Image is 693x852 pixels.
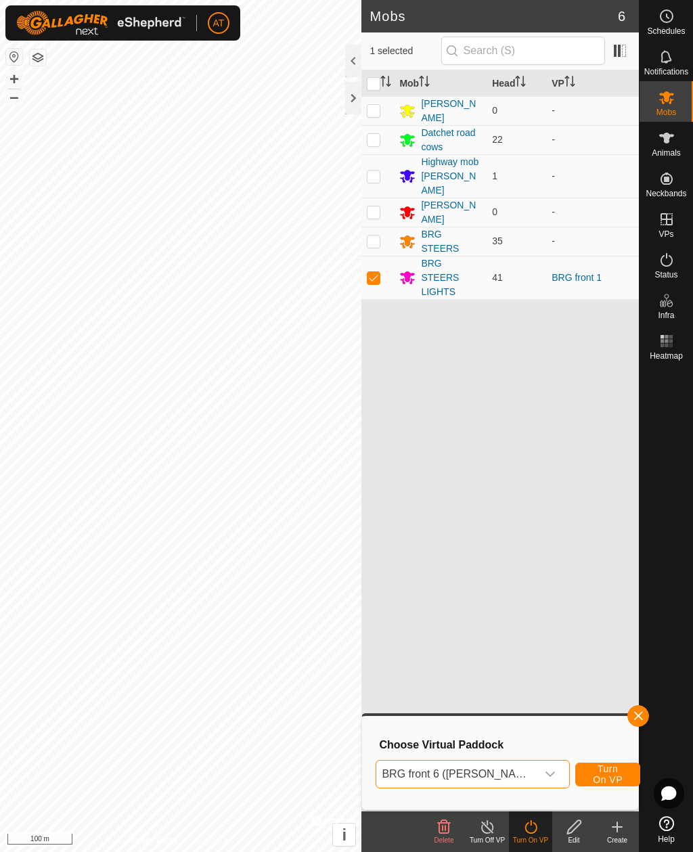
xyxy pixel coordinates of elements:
[434,836,454,844] span: Delete
[546,154,639,198] td: -
[421,198,481,227] div: [PERSON_NAME]
[552,272,602,283] a: BRG front 1
[421,155,481,198] div: Highway mob [PERSON_NAME]
[618,6,625,26] span: 6
[492,272,503,283] span: 41
[647,27,685,35] span: Schedules
[370,44,441,58] span: 1 selected
[419,78,430,89] p-sorticon: Activate to sort
[6,71,22,87] button: +
[564,78,575,89] p-sorticon: Activate to sort
[487,70,546,97] th: Head
[644,68,688,76] span: Notifications
[376,761,537,788] span: BRG front 6 (bush)
[213,16,225,30] span: AT
[6,49,22,65] button: Reset Map
[194,834,234,847] a: Contact Us
[342,826,347,844] span: i
[421,227,481,256] div: BRG STEERS
[654,271,677,279] span: Status
[127,834,178,847] a: Privacy Policy
[30,49,46,66] button: Map Layers
[650,352,683,360] span: Heatmap
[546,125,639,154] td: -
[380,78,391,89] p-sorticon: Activate to sort
[370,8,617,24] h2: Mobs
[421,126,481,154] div: Datchet road cows
[656,108,676,116] span: Mobs
[509,835,552,845] div: Turn On VP
[546,198,639,227] td: -
[492,105,497,116] span: 0
[592,763,623,785] span: Turn On VP
[441,37,605,65] input: Search (S)
[658,311,674,319] span: Infra
[640,811,693,849] a: Help
[537,761,564,788] div: dropdown trigger
[333,824,355,846] button: i
[546,70,639,97] th: VP
[492,236,503,246] span: 35
[492,171,497,181] span: 1
[658,835,675,843] span: Help
[515,78,526,89] p-sorticon: Activate to sort
[652,149,681,157] span: Animals
[575,763,640,786] button: Turn On VP
[394,70,487,97] th: Mob
[466,835,509,845] div: Turn Off VP
[421,256,481,299] div: BRG STEERS LIGHTS
[546,96,639,125] td: -
[492,206,497,217] span: 0
[16,11,185,35] img: Gallagher Logo
[6,89,22,105] button: –
[421,97,481,125] div: [PERSON_NAME]
[658,230,673,238] span: VPs
[379,738,625,751] h3: Choose Virtual Paddock
[492,134,503,145] span: 22
[546,227,639,256] td: -
[596,835,639,845] div: Create
[552,835,596,845] div: Edit
[646,189,686,198] span: Neckbands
